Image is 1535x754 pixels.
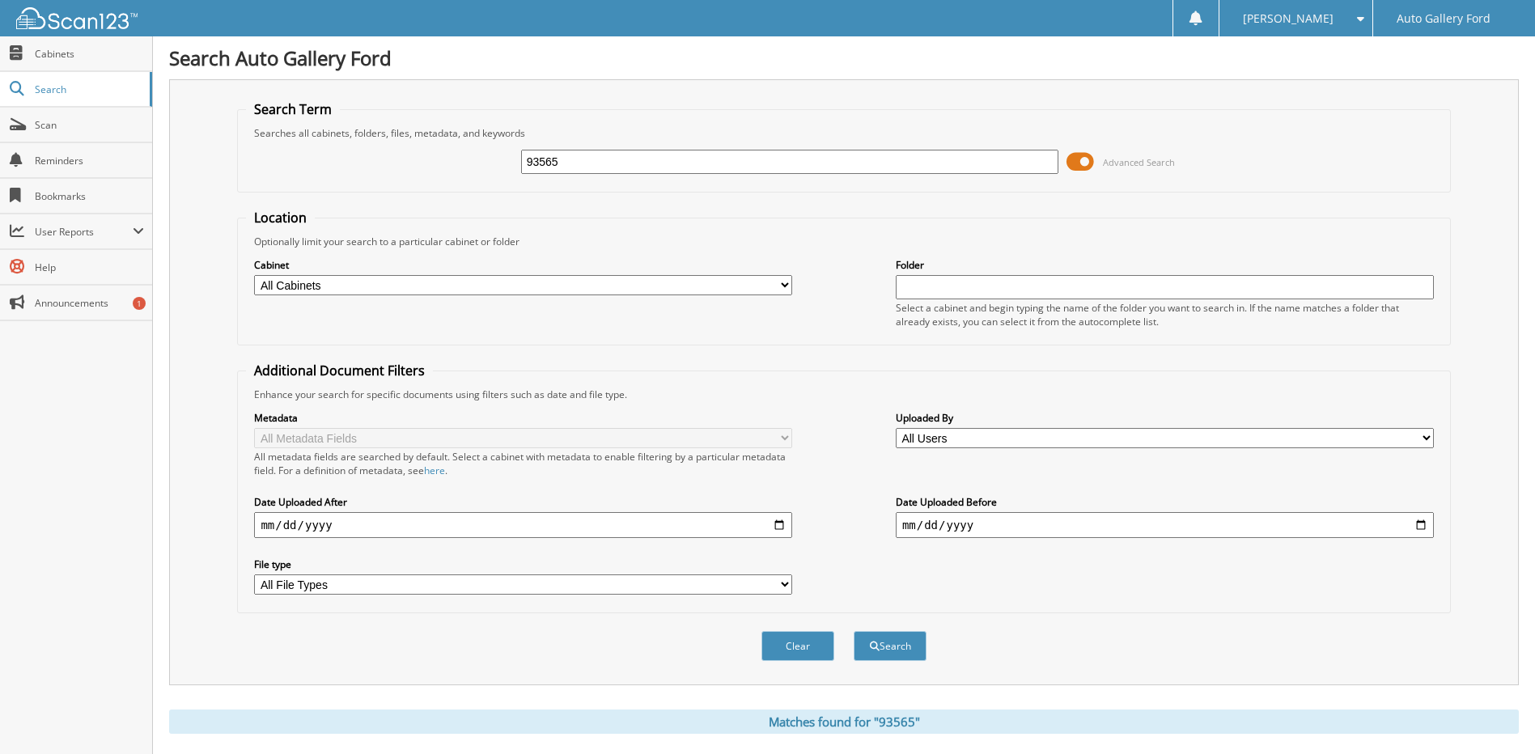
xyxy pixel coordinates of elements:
[246,388,1441,401] div: Enhance your search for specific documents using filters such as date and file type.
[35,189,144,203] span: Bookmarks
[1103,156,1175,168] span: Advanced Search
[169,710,1519,734] div: Matches found for "93565"
[896,411,1434,425] label: Uploaded By
[424,464,445,477] a: here
[854,631,927,661] button: Search
[16,7,138,29] img: scan123-logo-white.svg
[246,362,433,379] legend: Additional Document Filters
[246,100,340,118] legend: Search Term
[254,495,792,509] label: Date Uploaded After
[133,297,146,310] div: 1
[254,557,792,571] label: File type
[254,512,792,538] input: start
[35,118,144,132] span: Scan
[169,44,1519,71] h1: Search Auto Gallery Ford
[35,296,144,310] span: Announcements
[246,209,315,227] legend: Location
[35,225,133,239] span: User Reports
[896,301,1434,328] div: Select a cabinet and begin typing the name of the folder you want to search in. If the name match...
[1397,14,1490,23] span: Auto Gallery Ford
[1243,14,1334,23] span: [PERSON_NAME]
[246,126,1441,140] div: Searches all cabinets, folders, files, metadata, and keywords
[254,258,792,272] label: Cabinet
[254,450,792,477] div: All metadata fields are searched by default. Select a cabinet with metadata to enable filtering b...
[246,235,1441,248] div: Optionally limit your search to a particular cabinet or folder
[896,258,1434,272] label: Folder
[35,47,144,61] span: Cabinets
[35,83,142,96] span: Search
[254,411,792,425] label: Metadata
[896,512,1434,538] input: end
[35,261,144,274] span: Help
[35,154,144,167] span: Reminders
[896,495,1434,509] label: Date Uploaded Before
[761,631,834,661] button: Clear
